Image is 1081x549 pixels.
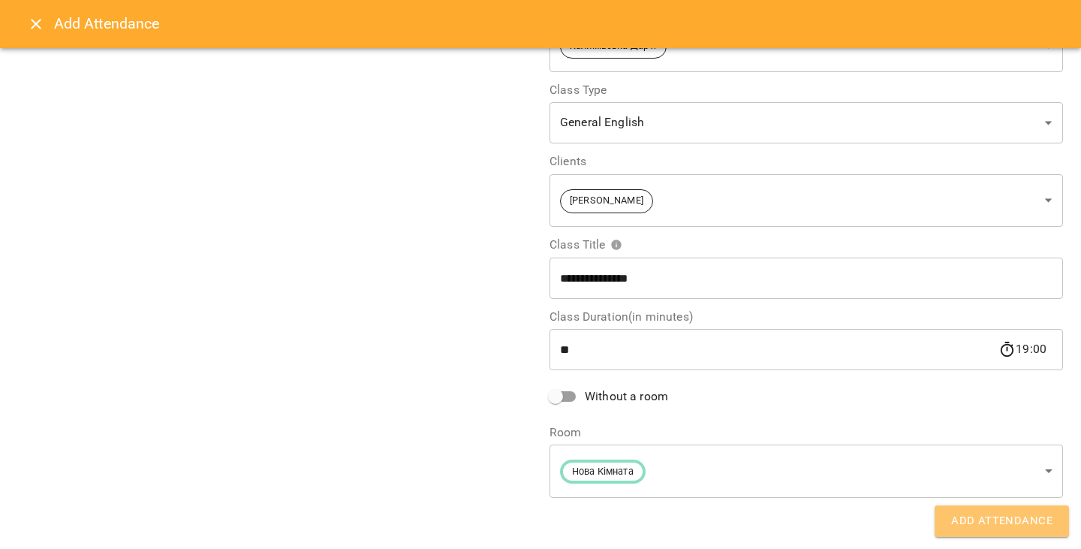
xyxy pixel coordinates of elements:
[585,388,668,406] span: Without a room
[550,311,1063,323] label: Class Duration(in minutes)
[18,6,54,42] button: Close
[550,84,1063,96] label: Class Type
[610,239,622,251] svg: Please specify class title or select clients
[561,194,652,208] span: [PERSON_NAME]
[935,505,1069,537] button: Add Attendance
[550,445,1063,498] div: Нова Кімната
[54,12,1063,35] h6: Add Attendance
[550,155,1063,167] label: Clients
[951,511,1052,531] span: Add Attendance
[550,427,1063,439] label: Room
[563,465,643,479] span: Нова Кімната
[550,173,1063,227] div: [PERSON_NAME]
[550,102,1063,144] div: General English
[550,239,622,251] span: Class Title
